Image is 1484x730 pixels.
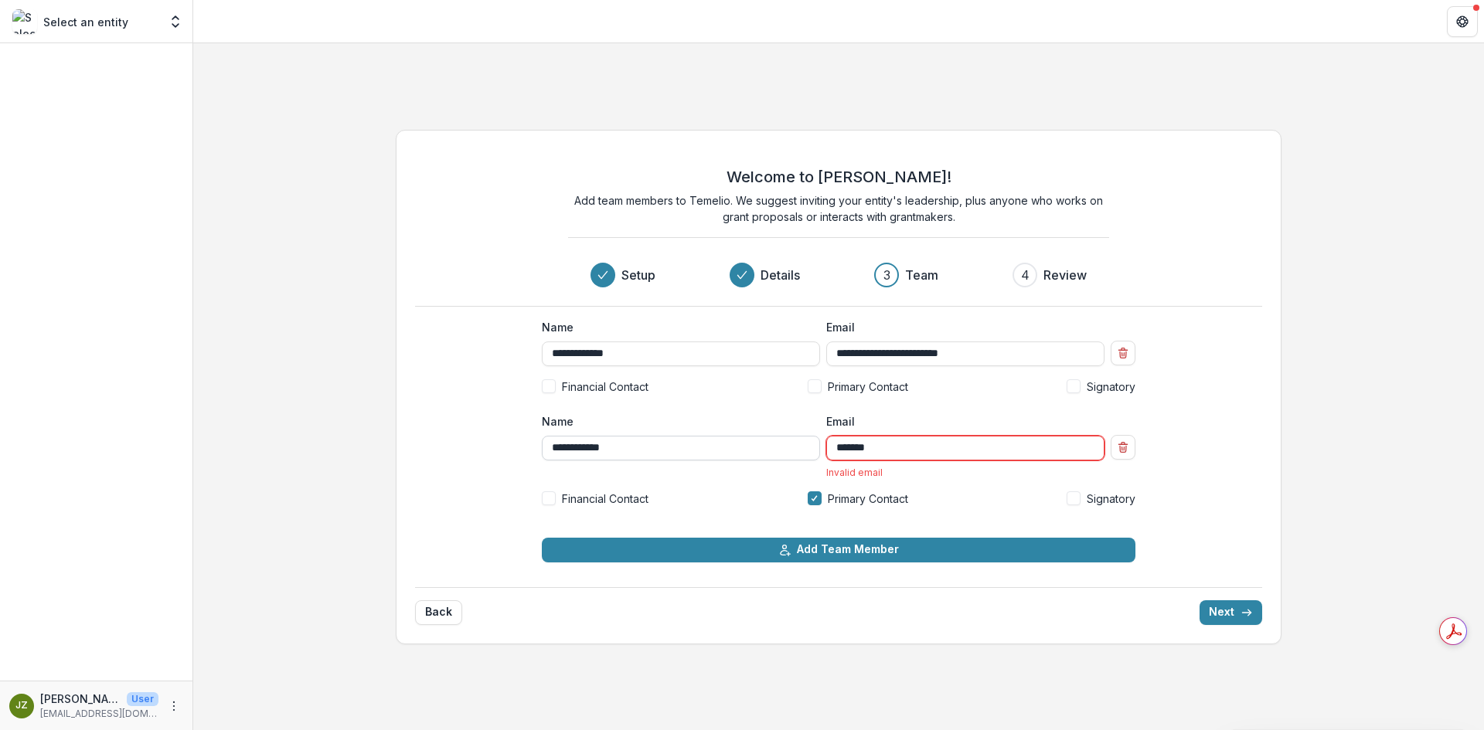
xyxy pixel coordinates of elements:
label: Name [542,319,811,335]
p: [EMAIL_ADDRESS][DOMAIN_NAME] [40,707,158,721]
button: Open entity switcher [165,6,186,37]
span: Financial Contact [562,379,648,395]
img: Select an entity [12,9,37,34]
button: Get Help [1447,6,1478,37]
div: 4 [1021,266,1030,284]
h3: Team [905,266,938,284]
span: Signatory [1087,491,1135,507]
p: User [127,692,158,706]
label: Name [542,413,811,430]
p: Select an entity [43,14,128,30]
h3: Details [761,266,800,284]
span: Financial Contact [562,491,648,507]
button: Back [415,600,462,625]
div: Julie Zeisler [15,701,28,711]
h3: Setup [621,266,655,284]
span: Primary Contact [828,379,908,395]
button: Remove team member [1111,435,1135,460]
button: More [165,697,183,715]
button: Remove team member [1111,341,1135,365]
div: Invalid email [826,467,1104,478]
span: Primary Contact [828,491,908,507]
h3: Review [1043,266,1087,284]
label: Email [826,413,1095,430]
button: Next [1200,600,1262,625]
p: Add team members to Temelio. We suggest inviting your entity's leadership, plus anyone who works ... [568,192,1109,225]
div: 3 [883,266,890,284]
label: Email [826,319,1095,335]
div: Progress [591,263,1087,287]
h2: Welcome to [PERSON_NAME]! [727,168,951,186]
button: Add Team Member [542,538,1135,562]
span: Signatory [1087,379,1135,395]
p: [PERSON_NAME] [40,691,121,707]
